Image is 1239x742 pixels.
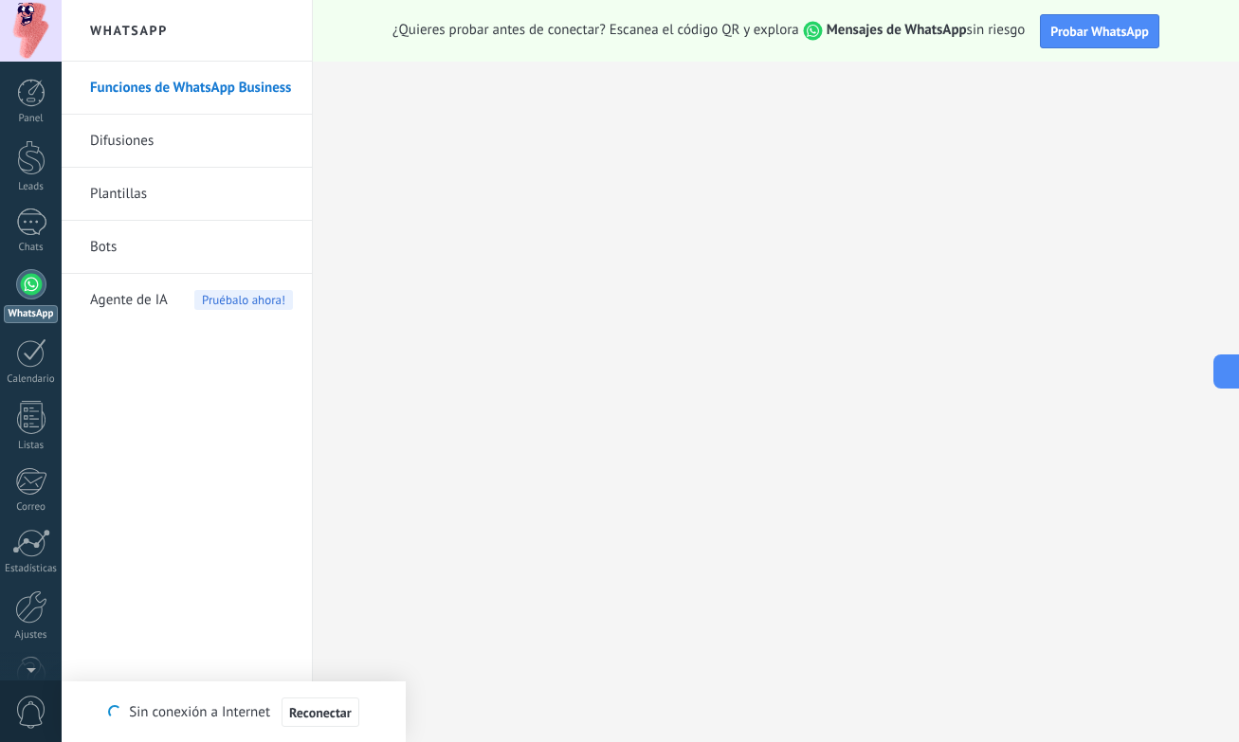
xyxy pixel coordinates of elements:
[4,113,59,125] div: Panel
[4,373,59,386] div: Calendario
[62,115,312,168] li: Difusiones
[62,221,312,274] li: Bots
[4,305,58,323] div: WhatsApp
[90,62,293,115] a: Funciones de WhatsApp Business
[4,242,59,254] div: Chats
[90,115,293,168] a: Difusiones
[1040,14,1159,48] button: Probar WhatsApp
[4,181,59,193] div: Leads
[62,62,312,115] li: Funciones de WhatsApp Business
[4,629,59,642] div: Ajustes
[90,274,293,327] a: Agente de IAPruébalo ahora!
[90,221,293,274] a: Bots
[289,706,352,719] span: Reconectar
[1050,23,1149,40] span: Probar WhatsApp
[90,168,293,221] a: Plantillas
[4,563,59,575] div: Estadísticas
[62,274,312,326] li: Agente de IA
[4,440,59,452] div: Listas
[194,290,293,310] span: Pruébalo ahora!
[62,168,312,221] li: Plantillas
[282,697,359,728] button: Reconectar
[90,274,168,327] span: Agente de IA
[108,697,358,728] div: Sin conexión a Internet
[827,21,967,39] strong: Mensajes de WhatsApp
[4,501,59,514] div: Correo
[392,21,1025,41] span: ¿Quieres probar antes de conectar? Escanea el código QR y explora sin riesgo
